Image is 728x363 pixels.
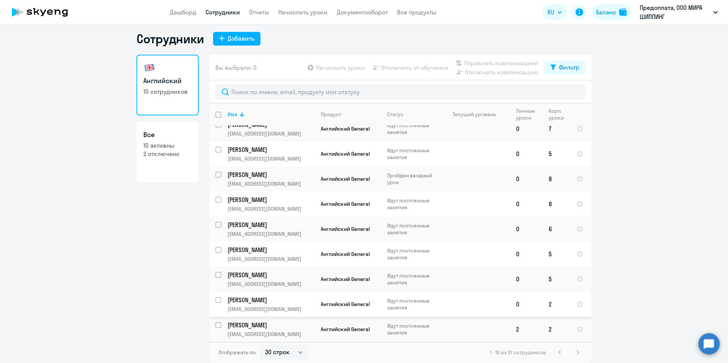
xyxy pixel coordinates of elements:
p: Идут постоянные занятия [387,247,439,261]
div: Имя [227,111,314,118]
p: 10 активны [143,141,192,150]
p: Идут постоянные занятия [387,222,439,236]
input: Поиск по имени, email, продукту или статусу [215,84,585,99]
p: [PERSON_NAME] [227,196,313,204]
p: [PERSON_NAME] [227,145,313,154]
span: Английский General [321,175,370,182]
p: [EMAIL_ADDRESS][DOMAIN_NAME] [227,256,314,262]
div: Имя [227,111,237,118]
div: Личные уроки [516,107,537,121]
a: Отчеты [249,8,269,16]
p: 10 сотрудников [143,87,192,96]
td: 0 [510,141,543,166]
td: 2 [510,317,543,342]
div: Продукт [321,111,341,118]
td: 0 [510,241,543,267]
p: Идут постоянные занятия [387,297,439,311]
p: Пройден вводный урок [387,172,439,186]
button: Балансbalance [591,5,631,20]
a: Сотрудники [206,8,240,16]
span: Английский General [321,150,370,157]
div: Корп. уроки [549,107,565,121]
a: Документооборот [337,8,388,16]
span: Английский General [321,251,370,257]
div: Баланс [596,8,616,17]
p: [PERSON_NAME] [227,321,313,329]
img: balance [619,8,627,16]
p: [EMAIL_ADDRESS][DOMAIN_NAME] [227,331,314,338]
span: Отображать по: [218,349,257,356]
span: Английский General [321,125,370,132]
p: [EMAIL_ADDRESS][DOMAIN_NAME] [227,130,314,137]
h1: Сотрудники [136,31,204,46]
div: Текущий уровень [453,111,496,118]
a: [PERSON_NAME] [227,296,314,304]
img: english [143,62,155,74]
p: [PERSON_NAME] [227,296,313,304]
button: Фильтр [544,61,585,74]
td: 0 [510,216,543,241]
p: [EMAIL_ADDRESS][DOMAIN_NAME] [227,281,314,287]
button: RU [542,5,567,20]
span: 1 - 10 из 10 сотрудников [490,349,546,356]
p: Идут постоянные занятия [387,197,439,211]
p: [EMAIL_ADDRESS][DOMAIN_NAME] [227,306,314,312]
p: [EMAIL_ADDRESS][DOMAIN_NAME] [227,155,314,162]
div: Добавить [227,34,254,43]
td: 0 [510,166,543,191]
button: Добавить [213,32,260,46]
a: Все10 активны2 отключено [136,122,199,182]
span: Вы выбрали: 0 [215,63,257,72]
td: 5 [543,267,570,292]
div: Статус [387,111,439,118]
p: [EMAIL_ADDRESS][DOMAIN_NAME] [227,180,314,187]
td: 2 [543,317,570,342]
h3: Все [143,130,192,140]
td: 2 [543,292,570,317]
td: 0 [510,116,543,141]
p: Идут постоянные занятия [387,322,439,336]
p: [EMAIL_ADDRESS][DOMAIN_NAME] [227,205,314,212]
p: Идут постоянные занятия [387,122,439,136]
p: Идут постоянные занятия [387,272,439,286]
a: [PERSON_NAME] [227,246,314,254]
div: Статус [387,111,403,118]
td: 5 [543,241,570,267]
div: Корп. уроки [549,107,570,121]
p: Предоплата, ООО МИРА ШИППИНГ [640,3,710,21]
p: [PERSON_NAME] [227,170,313,179]
span: Английский General [321,276,370,283]
p: [PERSON_NAME] [227,271,313,279]
span: RU [548,8,554,17]
p: [EMAIL_ADDRESS][DOMAIN_NAME] [227,230,314,237]
div: Фильтр [559,63,579,72]
a: Все продукты [397,8,436,16]
span: Английский General [321,226,370,232]
p: [PERSON_NAME] [227,246,313,254]
div: Текущий уровень [446,111,510,118]
a: Начислить уроки [278,8,328,16]
td: 0 [510,292,543,317]
a: Дашборд [170,8,196,16]
a: [PERSON_NAME] [227,196,314,204]
td: 8 [543,166,570,191]
p: Идут постоянные занятия [387,147,439,161]
td: 6 [543,216,570,241]
td: 8 [543,191,570,216]
p: [PERSON_NAME] [227,221,313,229]
a: [PERSON_NAME] [227,321,314,329]
a: [PERSON_NAME] [227,145,314,154]
a: [PERSON_NAME] [227,271,314,279]
span: Английский General [321,200,370,207]
a: Английский10 сотрудников [136,55,199,115]
h3: Английский [143,76,192,86]
div: Продукт [321,111,381,118]
td: 0 [510,267,543,292]
div: Личные уроки [516,107,542,121]
button: Предоплата, ООО МИРА ШИППИНГ [636,3,722,21]
td: 5 [543,141,570,166]
a: [PERSON_NAME] [227,221,314,229]
span: Английский General [321,301,370,308]
td: 0 [510,191,543,216]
